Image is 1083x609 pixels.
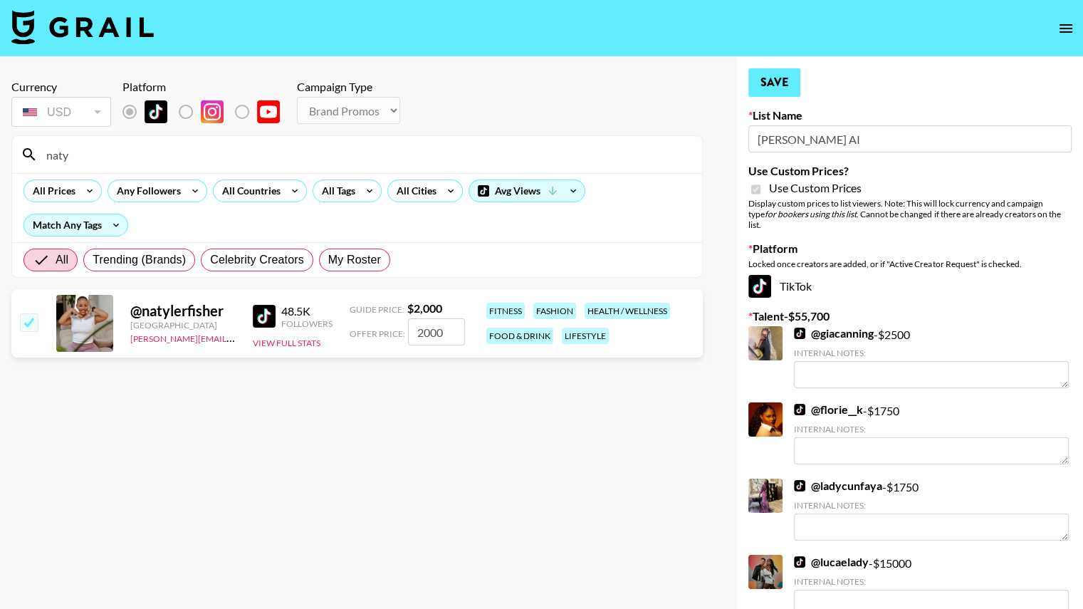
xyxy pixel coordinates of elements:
div: 48.5K [281,304,333,318]
img: Grail Talent [11,10,154,44]
img: TikTok [794,328,805,339]
div: - $ 1750 [794,479,1069,541]
img: Instagram [201,100,224,123]
div: Display custom prices to list viewers. Note: This will lock currency and campaign type . Cannot b... [748,198,1072,230]
div: Currency is locked to USD [11,94,111,130]
div: Platform [122,80,291,94]
div: health / wellness [585,303,670,319]
span: Celebrity Creators [210,251,304,269]
div: All Tags [313,180,358,202]
span: Guide Price: [350,304,404,315]
span: Offer Price: [350,328,405,339]
div: - $ 1750 [794,402,1069,464]
label: Platform [748,241,1072,256]
div: Campaign Type [297,80,400,94]
img: TikTok [253,305,276,328]
strong: $ 2,000 [407,301,442,315]
div: Internal Notes: [794,348,1069,358]
div: Internal Notes: [794,424,1069,434]
div: Any Followers [108,180,184,202]
div: @ natylerfisher [130,302,236,320]
button: View Full Stats [253,338,320,348]
div: Followers [281,318,333,329]
img: YouTube [257,100,280,123]
label: Talent - $ 55,700 [748,309,1072,323]
span: Trending (Brands) [93,251,186,269]
div: lifestyle [562,328,609,344]
div: Internal Notes: [794,500,1069,511]
img: TikTok [748,275,771,298]
em: for bookers using this list [765,209,857,219]
img: TikTok [794,480,805,491]
div: fitness [486,303,525,319]
div: All Prices [24,180,78,202]
span: My Roster [328,251,381,269]
img: TikTok [794,404,805,415]
a: @lucaelady [794,555,869,569]
div: - $ 2500 [794,326,1069,388]
div: [GEOGRAPHIC_DATA] [130,320,236,330]
div: fashion [533,303,576,319]
a: @ladycunfaya [794,479,882,493]
div: TikTok [748,275,1072,298]
label: Use Custom Prices? [748,164,1072,178]
div: Currency [11,80,111,94]
img: TikTok [145,100,167,123]
div: Internal Notes: [794,576,1069,587]
button: Save [748,68,800,97]
div: USD [14,100,108,125]
div: All Cities [388,180,439,202]
input: 2,000 [408,318,465,345]
a: @florie__k [794,402,863,417]
div: All Countries [214,180,283,202]
a: @giacanning [794,326,874,340]
button: open drawer [1052,14,1080,43]
a: [PERSON_NAME][EMAIL_ADDRESS][DOMAIN_NAME] [130,330,341,344]
div: food & drink [486,328,553,344]
span: Use Custom Prices [769,181,862,195]
label: List Name [748,108,1072,123]
input: Search by User Name [38,143,694,166]
div: Match Any Tags [24,214,127,236]
div: List locked to TikTok. [122,97,291,127]
img: TikTok [794,556,805,568]
span: All [56,251,68,269]
div: Locked once creators are added, or if "Active Creator Request" is checked. [748,259,1072,269]
div: Avg Views [469,180,585,202]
